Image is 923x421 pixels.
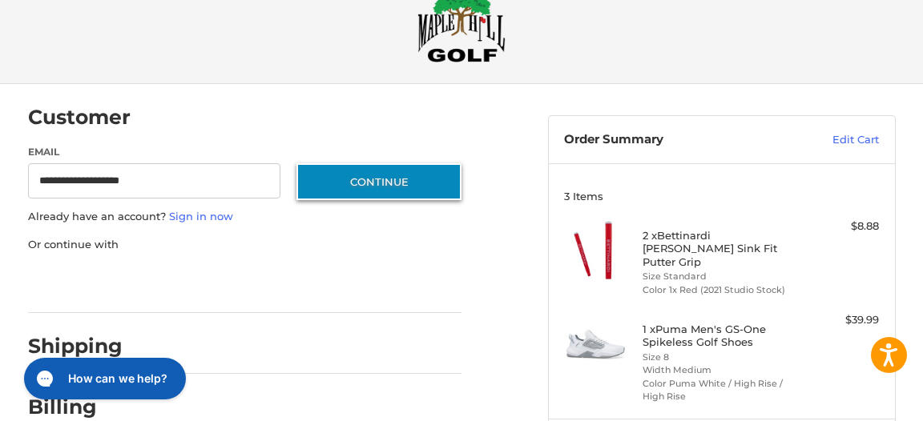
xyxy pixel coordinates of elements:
[169,210,233,223] a: Sign in now
[643,270,796,283] li: Size Standard
[28,395,122,419] h2: Billing
[643,363,796,377] li: Width Medium
[22,268,143,297] iframe: PayPal-paypal
[294,268,414,297] iframe: PayPal-venmo
[28,237,461,253] p: Or continue with
[779,132,879,148] a: Edit Cart
[643,229,796,268] h4: 2 x Bettinardi [PERSON_NAME] Sink Fit Putter Grip
[296,163,461,200] button: Continue
[643,351,796,364] li: Size 8
[16,352,191,405] iframe: Gorgias live chat messenger
[643,283,796,297] li: Color 1x Red (2021 Studio Stock)
[564,132,779,148] h3: Order Summary
[28,209,461,225] p: Already have an account?
[28,105,131,130] h2: Customer
[800,312,879,328] div: $39.99
[28,334,123,359] h2: Shipping
[564,190,879,202] h3: 3 Items
[800,219,879,235] div: $8.88
[643,377,796,403] li: Color Puma White / High Rise / High Rise
[159,268,279,297] iframe: PayPal-paylater
[28,145,281,159] label: Email
[643,323,796,349] h4: 1 x Puma Men's GS-One Spikeless Golf Shoes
